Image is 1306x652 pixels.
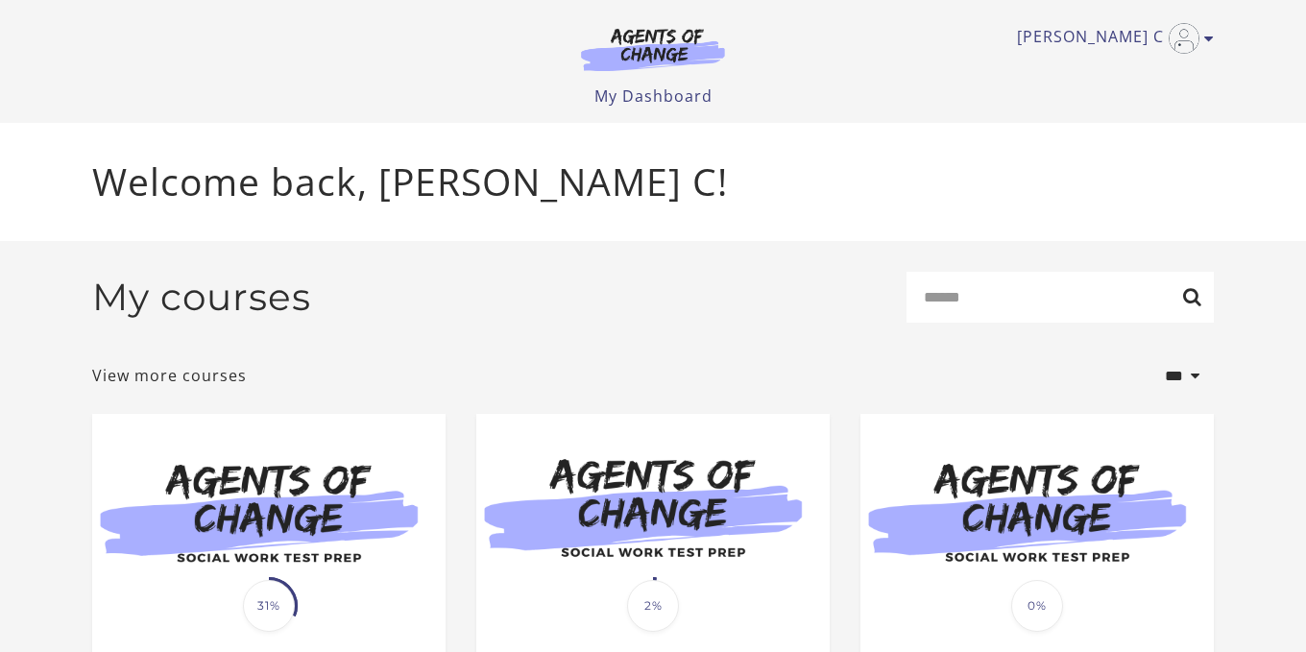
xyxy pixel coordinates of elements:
h2: My courses [92,275,311,320]
a: View more courses [92,364,247,387]
span: 31% [243,580,295,632]
p: Welcome back, [PERSON_NAME] C! [92,154,1214,210]
a: Toggle menu [1017,23,1204,54]
span: 0% [1011,580,1063,632]
span: 2% [627,580,679,632]
img: Agents of Change Logo [561,27,745,71]
a: My Dashboard [594,85,713,107]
